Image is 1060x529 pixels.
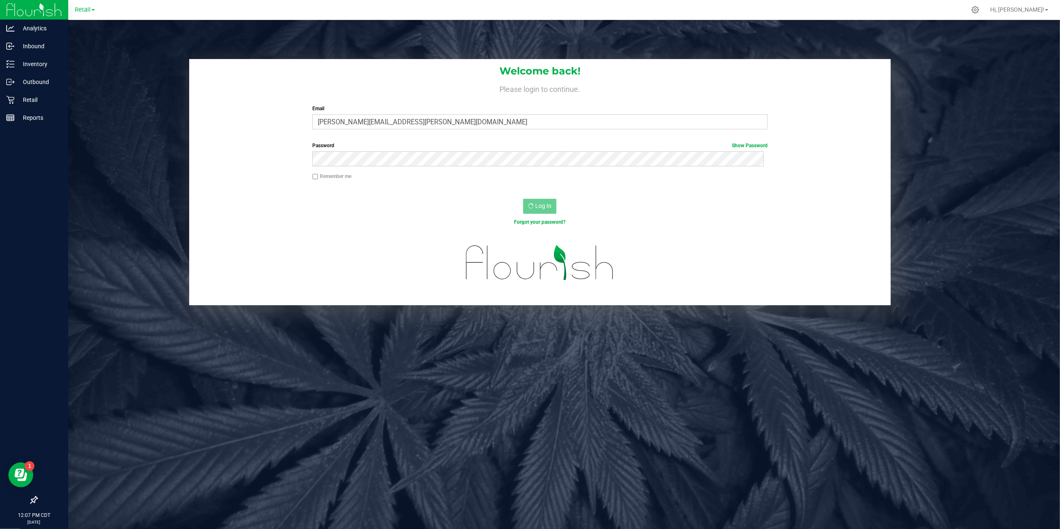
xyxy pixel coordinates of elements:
[452,235,628,291] img: flourish_logo.svg
[970,6,981,14] div: Manage settings
[6,96,15,104] inline-svg: Retail
[990,6,1044,13] span: Hi, [PERSON_NAME]!
[312,105,768,112] label: Email
[312,174,318,180] input: Remember me
[15,41,64,51] p: Inbound
[6,78,15,86] inline-svg: Outbound
[15,77,64,87] p: Outbound
[6,60,15,68] inline-svg: Inventory
[6,24,15,32] inline-svg: Analytics
[312,173,351,180] label: Remember me
[514,219,566,225] a: Forgot your password?
[6,42,15,50] inline-svg: Inbound
[732,143,768,148] a: Show Password
[15,113,64,123] p: Reports
[8,462,33,487] iframe: Resource center
[523,199,556,214] button: Log In
[15,23,64,33] p: Analytics
[15,59,64,69] p: Inventory
[189,66,891,77] h1: Welcome back!
[535,203,551,209] span: Log In
[312,143,334,148] span: Password
[75,6,91,13] span: Retail
[25,461,35,471] iframe: Resource center unread badge
[189,83,891,93] h4: Please login to continue.
[4,519,64,525] p: [DATE]
[15,95,64,105] p: Retail
[4,512,64,519] p: 12:07 PM CDT
[6,114,15,122] inline-svg: Reports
